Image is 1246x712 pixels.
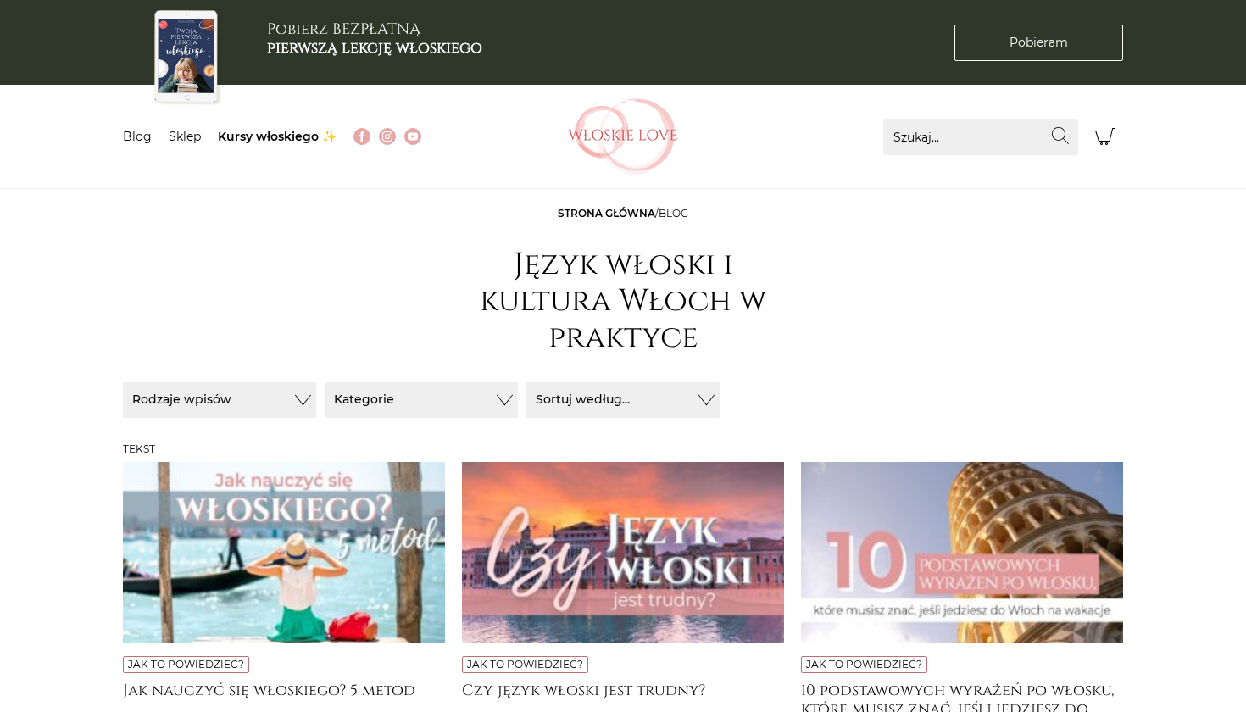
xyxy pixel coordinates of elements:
[954,25,1123,61] a: Pobieram
[883,119,1078,155] input: Szukaj...
[267,37,482,58] b: pierwszą lekcję włoskiego
[128,658,244,670] a: Jak to powiedzieć?
[453,247,793,357] h1: Język włoski i kultura Włoch w praktyce
[558,207,655,220] a: Strona główna
[218,129,337,144] a: Kursy włoskiego ✨
[123,382,316,418] button: Rodzaje wpisów
[526,382,720,418] button: Sortuj według...
[806,658,922,670] a: Jak to powiedzieć?
[123,129,152,144] a: Blog
[659,207,688,220] span: Blog
[568,98,678,175] img: Włoskielove
[1010,34,1068,52] span: Pobieram
[467,658,583,670] a: Jak to powiedzieć?
[267,20,482,57] h3: Pobierz BEZPŁATNĄ
[123,443,1123,455] h3: Tekst
[558,207,688,220] span: /
[1087,119,1123,155] button: Koszyk
[169,129,201,144] a: Sklep
[325,382,518,418] button: Kategorie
